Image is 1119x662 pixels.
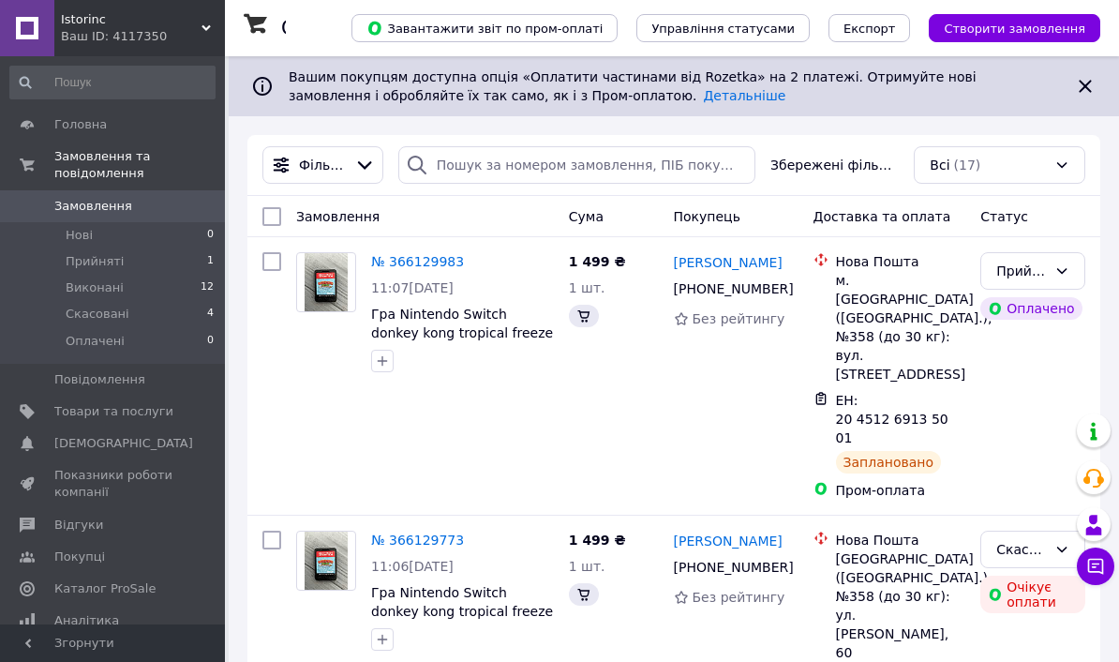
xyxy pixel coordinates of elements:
img: Фото товару [305,253,349,311]
span: Збережені фільтри: [770,156,899,174]
span: 0 [207,333,214,350]
span: Створити замовлення [944,22,1085,36]
span: Без рейтингу [693,311,785,326]
span: Доставка та оплата [813,209,951,224]
span: Завантажити звіт по пром-оплаті [366,20,603,37]
span: Без рейтингу [693,590,785,605]
span: 1 шт. [569,559,605,574]
span: Каталог ProSale [54,580,156,597]
span: 12 [201,279,214,296]
span: Статус [980,209,1028,224]
span: Cума [569,209,604,224]
span: Фільтри [299,156,347,174]
button: Управління статусами [636,14,810,42]
span: Покупець [674,209,740,224]
div: Оплачено [980,297,1082,320]
a: № 366129983 [371,254,464,269]
div: м. [GEOGRAPHIC_DATA] ([GEOGRAPHIC_DATA].), №358 (до 30 кг): вул. [STREET_ADDRESS] [836,271,966,384]
span: Istorinc [61,11,201,28]
a: № 366129773 [371,533,464,548]
img: Фото товару [305,532,349,590]
span: 4 [207,306,214,323]
span: Оплачені [66,333,125,350]
span: Вашим покупцям доступна опція «Оплатити частинами від Rozetka» на 2 платежі. Отримуйте нові замов... [289,69,977,103]
span: Аналітика [54,612,119,629]
button: Завантажити звіт по пром-оплаті [351,14,618,42]
span: Покупці [54,549,105,565]
span: Показники роботи компанії [54,467,173,501]
div: [GEOGRAPHIC_DATA] ([GEOGRAPHIC_DATA].), №358 (до 30 кг): ул. [PERSON_NAME], 60 [836,549,966,662]
span: Повідомлення [54,371,145,388]
input: Пошук за номером замовлення, ПІБ покупця, номером телефону, Email, номером накладної [398,146,755,184]
span: Прийняті [66,253,124,270]
div: Скасовано [996,539,1047,560]
a: Гра Nintendo Switch donkey kong tropical freeze [371,585,553,619]
a: [PERSON_NAME] [674,253,783,272]
span: [DEMOGRAPHIC_DATA] [54,435,193,452]
span: Замовлення [54,198,132,215]
input: Пошук [9,66,216,99]
span: Замовлення та повідомлення [54,148,225,182]
a: Гра Nintendo Switch donkey kong tropical freeze [371,307,553,340]
span: Управління статусами [651,22,795,36]
span: ЕН: 20 4512 6913 5001 [836,393,948,445]
span: Нові [66,227,93,244]
div: Очікує оплати [980,576,1085,613]
span: Товари та послуги [54,403,173,420]
a: Детальніше [703,88,785,103]
div: [PHONE_NUMBER] [670,554,785,580]
span: 1 499 ₴ [569,254,626,269]
button: Чат з покупцем [1077,548,1114,585]
a: [PERSON_NAME] [674,532,783,550]
span: (17) [954,158,981,173]
a: Фото товару [296,252,356,312]
div: [PHONE_NUMBER] [670,276,785,302]
h1: Список замовлень [281,17,471,39]
button: Створити замовлення [929,14,1100,42]
span: 1 499 ₴ [569,533,626,548]
span: 1 шт. [569,280,605,295]
a: Створити замовлення [910,20,1100,35]
div: Нова Пошта [836,252,966,271]
span: 11:06[DATE] [371,559,454,574]
div: Ваш ID: 4117350 [61,28,225,45]
span: 0 [207,227,214,244]
span: Замовлення [296,209,380,224]
div: Нова Пошта [836,531,966,549]
span: Відгуки [54,517,103,534]
span: Скасовані [66,306,129,323]
span: Головна [54,116,107,133]
div: Пром-оплата [836,481,966,500]
span: Всі [930,156,949,174]
div: Прийнято [996,261,1047,281]
span: 11:07[DATE] [371,280,454,295]
a: Фото товару [296,531,356,591]
button: Експорт [828,14,911,42]
span: Виконані [66,279,124,296]
span: Експорт [843,22,896,36]
span: 1 [207,253,214,270]
div: Заплановано [836,451,942,474]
